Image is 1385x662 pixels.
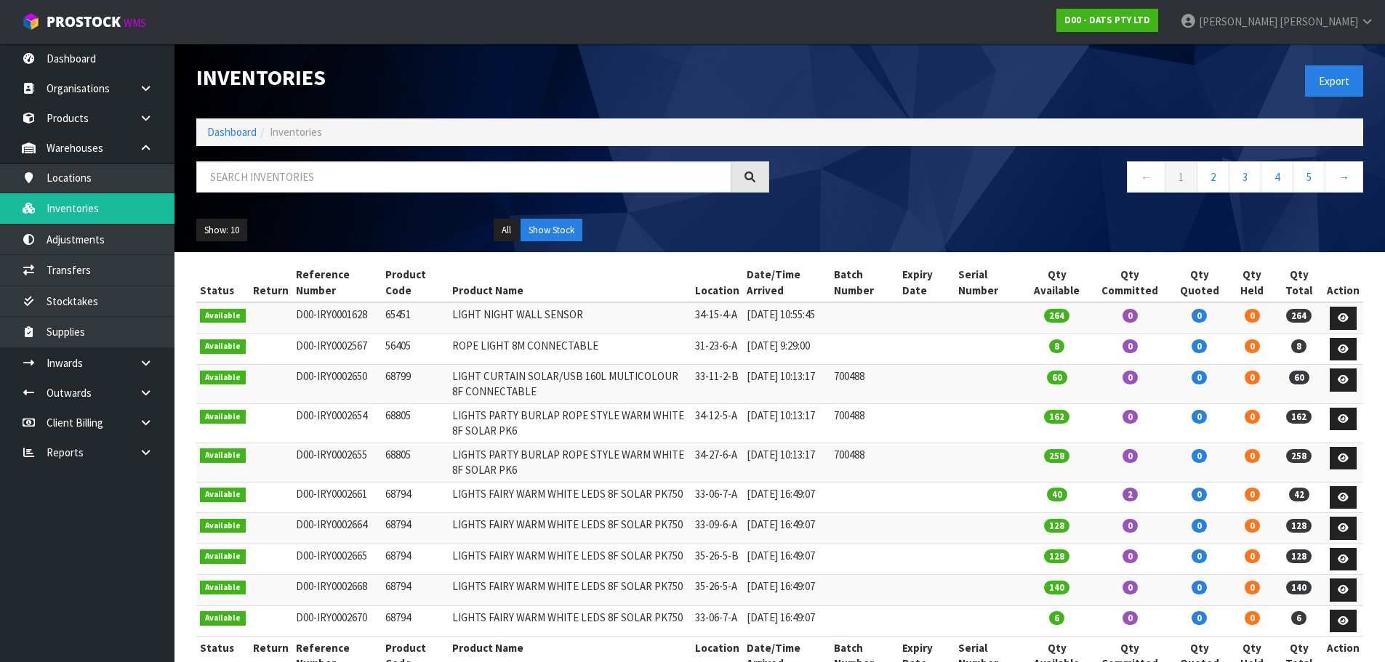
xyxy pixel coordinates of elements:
th: Product Code [382,263,449,302]
th: Date/Time Arrived [743,263,831,302]
button: Show Stock [521,219,582,242]
td: D00-IRY0002668 [292,575,382,606]
span: 0 [1123,309,1138,323]
span: 0 [1123,581,1138,594]
span: 0 [1245,519,1260,533]
span: 0 [1245,611,1260,625]
td: 34-12-5-A [691,403,743,443]
th: Batch Number [830,263,899,302]
span: 128 [1044,519,1069,533]
th: Location [691,263,743,302]
span: 0 [1245,371,1260,384]
td: 68794 [382,605,449,637]
span: Available [200,448,246,463]
td: 700488 [830,403,899,443]
span: 0 [1245,449,1260,463]
td: 65451 [382,302,449,334]
span: 6 [1049,611,1064,625]
button: Show: 10 [196,219,247,242]
span: 8 [1049,339,1064,353]
td: [DATE] 16:49:07 [743,575,831,606]
td: LIGHTS PARTY BURLAP ROPE STYLE WARM WHITE 8F SOLAR PK6 [449,403,691,443]
span: 0 [1245,549,1260,563]
td: 68794 [382,513,449,544]
button: All [494,219,519,242]
a: Dashboard [207,125,257,139]
span: 60 [1047,371,1067,384]
th: Status [196,263,249,302]
a: 5 [1293,161,1325,193]
td: 35-26-5-A [691,575,743,606]
th: Qty Held [1230,263,1275,302]
h1: Inventories [196,65,769,89]
span: 258 [1044,449,1069,463]
span: 60 [1289,371,1309,384]
td: 33-11-2-B [691,365,743,404]
span: 0 [1192,488,1207,501]
th: Expiry Date [899,263,955,302]
img: cube-alt.png [22,12,40,31]
td: 700488 [830,365,899,404]
td: D00-IRY0002654 [292,403,382,443]
span: 128 [1286,519,1312,533]
td: [DATE] 16:49:07 [743,513,831,544]
td: LIGHTS FAIRY WARM WHITE LEDS 8F SOLAR PK750 [449,482,691,513]
td: D00-IRY0002655 [292,443,382,482]
span: [PERSON_NAME] [1199,15,1277,28]
span: 258 [1286,449,1312,463]
span: 128 [1286,549,1312,563]
th: Qty Committed [1091,263,1169,302]
td: LIGHTS PARTY BURLAP ROPE STYLE WARM WHITE 8F SOLAR PK6 [449,443,691,482]
a: → [1325,161,1363,193]
span: 0 [1192,611,1207,625]
span: 6 [1291,611,1306,625]
td: [DATE] 16:49:07 [743,544,831,575]
strong: D00 - DATS PTY LTD [1064,14,1150,26]
span: 0 [1192,519,1207,533]
a: 1 [1165,161,1197,193]
td: 33-09-6-A [691,513,743,544]
span: 0 [1245,410,1260,424]
td: 68805 [382,443,449,482]
td: LIGHT CURTAIN SOLAR/USB 160L MULTICOLOUR 8F CONNECTABLE [449,365,691,404]
nav: Page navigation [791,161,1364,197]
td: ROPE LIGHT 8M CONNECTABLE [449,334,691,365]
span: Inventories [270,125,322,139]
td: [DATE] 16:49:07 [743,605,831,637]
td: [DATE] 10:55:45 [743,302,831,334]
td: 68805 [382,403,449,443]
td: 33-06-7-A [691,482,743,513]
th: Qty Quoted [1169,263,1230,302]
th: Action [1323,263,1363,302]
span: 0 [1245,488,1260,501]
a: 4 [1261,161,1293,193]
span: 0 [1123,449,1138,463]
td: [DATE] 9:29:00 [743,334,831,365]
span: 0 [1245,309,1260,323]
a: 2 [1197,161,1229,193]
span: 264 [1044,309,1069,323]
td: D00-IRY0002567 [292,334,382,365]
span: Available [200,549,246,564]
th: Serial Number [955,263,1023,302]
span: Available [200,488,246,502]
span: 0 [1192,309,1207,323]
td: 34-27-6-A [691,443,743,482]
td: [DATE] 10:13:17 [743,443,831,482]
th: Reference Number [292,263,382,302]
td: LIGHTS FAIRY WARM WHITE LEDS 8F SOLAR PK750 [449,513,691,544]
th: Qty Total [1274,263,1323,302]
td: [DATE] 10:13:17 [743,365,831,404]
span: 0 [1123,410,1138,424]
span: 0 [1123,339,1138,353]
span: 0 [1245,339,1260,353]
span: 128 [1044,549,1069,563]
span: 162 [1286,410,1312,424]
span: 0 [1123,519,1138,533]
span: 0 [1192,449,1207,463]
span: 140 [1286,581,1312,594]
span: 2 [1123,488,1138,501]
td: D00-IRY0002665 [292,544,382,575]
td: 68794 [382,575,449,606]
span: 40 [1047,488,1067,501]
